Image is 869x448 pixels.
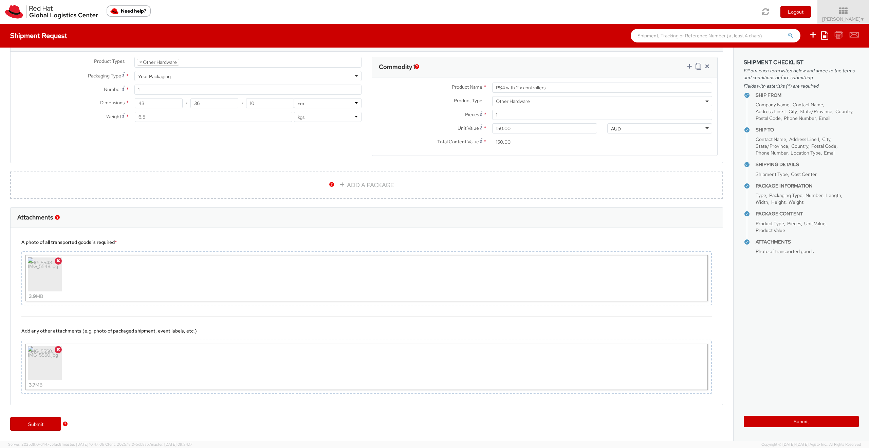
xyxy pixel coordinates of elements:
[822,136,830,142] span: City
[744,416,859,427] button: Submit
[819,115,830,121] span: Email
[437,139,479,145] span: Total Content Value
[784,115,816,121] span: Phone Number
[756,171,788,177] span: Shipment Type
[190,98,238,108] input: Width
[756,248,814,254] span: Photo of transported goods
[761,442,861,447] span: Copyright © [DATE]-[DATE] Agistix Inc., All Rights Reserved
[454,97,482,104] span: Product Type
[21,327,712,334] div: Add any other attachments (e.g. photo of packaged shipment, event labels, etc.)
[756,220,784,227] span: Product Type
[756,150,788,156] span: Phone Number
[106,113,121,120] span: Weight
[5,5,98,19] img: rh-logistics-00dfa346123c4ec078e1.svg
[791,143,808,149] span: Country
[756,183,859,189] h4: Package Information
[824,150,835,156] span: Email
[465,111,479,118] span: Pieces
[631,29,800,42] input: Shipment, Tracking or Reference Number (at least 4 chars)
[29,293,36,299] strong: 3.9
[10,417,61,431] a: Submit
[138,73,171,80] div: Your Packaging
[10,32,67,39] h4: Shipment Request
[29,291,43,301] div: MB
[496,98,708,104] span: Other Hardware
[756,143,788,149] span: State/Province
[151,442,192,447] span: master, [DATE] 09:34:17
[28,346,62,380] img: IMG_5550.jpg
[800,108,832,114] span: State/Province
[791,150,821,156] span: Location Type
[756,239,859,245] h4: Attachments
[789,136,819,142] span: Address Line 1
[63,442,104,447] span: master, [DATE] 10:47:06
[756,162,859,167] h4: Shipping Details
[756,127,859,132] h4: Ship To
[861,17,865,22] span: ▼
[10,172,723,199] a: ADD A PACKAGE
[756,136,786,142] span: Contact Name
[756,192,766,198] span: Type
[8,442,104,447] span: Server: 2025.19.0-d447cefac8f
[29,382,35,388] strong: 3.7
[826,192,841,198] span: Length
[769,192,802,198] span: Packaging Type
[811,143,836,149] span: Postal Code
[822,16,865,22] span: [PERSON_NAME]
[458,125,479,131] span: Unit Value
[744,59,859,66] h3: Shipment Checklist
[756,108,785,114] span: Address Line 1
[107,5,151,17] button: Need help?
[789,199,803,205] span: Weight
[791,171,817,177] span: Cost Center
[756,199,768,205] span: Width
[28,257,62,291] img: IMG_5548.jpg
[744,67,859,81] span: Fill out each form listed below and agree to the terms and conditions before submitting
[756,93,859,98] h4: Ship From
[756,211,859,216] h4: Package Content
[238,98,246,108] span: X
[789,108,797,114] span: City
[135,98,183,108] input: Length
[806,192,822,198] span: Number
[88,73,121,79] span: Packaging Type
[744,83,859,89] span: Fields with asterisks (*) are required
[137,59,179,66] li: Other Hardware
[452,84,482,90] span: Product Name
[379,64,415,70] h3: Commodity 1
[756,115,781,121] span: Postal Code
[771,199,785,205] span: Height
[492,96,712,106] span: Other Hardware
[835,108,852,114] span: Country
[756,227,785,233] span: Product Value
[246,98,294,108] input: Height
[17,214,53,221] h3: Attachments
[793,102,823,108] span: Contact Name
[780,6,811,18] button: Logout
[139,59,142,65] span: ×
[183,98,190,108] span: X
[94,58,125,64] span: Product Types
[21,239,712,246] div: A photo of all transported goods is required
[100,100,125,106] span: Dimensions
[611,125,621,132] div: AUD
[756,102,790,108] span: Company Name
[105,442,192,447] span: Client: 2025.18.0-5db8ab7
[804,220,826,227] span: Unit Value
[104,86,121,92] span: Number
[29,380,42,390] div: MB
[787,220,801,227] span: Pieces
